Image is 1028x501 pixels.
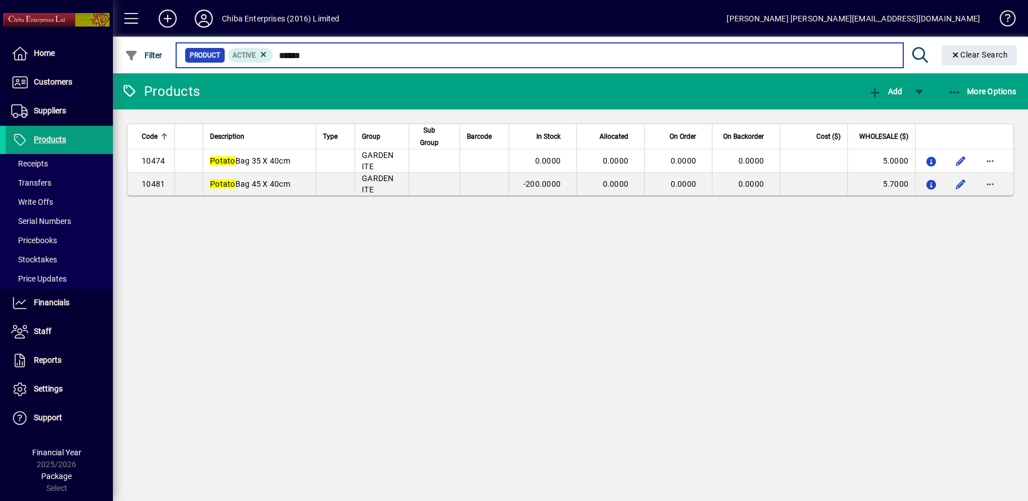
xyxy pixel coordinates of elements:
button: Add [150,8,186,29]
span: Products [34,135,66,144]
span: GARDEN ITE [362,151,394,171]
a: Home [6,39,113,68]
span: Bag 45 X 40cm [210,179,290,188]
a: Staff [6,318,113,346]
span: On Backorder [723,130,764,143]
span: Add [868,87,902,96]
span: Type [323,130,338,143]
button: Profile [186,8,222,29]
span: 10481 [142,179,165,188]
span: Barcode [467,130,492,143]
span: Pricebooks [11,236,57,245]
span: On Order [670,130,696,143]
span: 0.0000 [671,156,697,165]
span: Package [41,472,72,481]
button: More Options [945,81,1020,102]
div: Description [210,130,309,143]
a: Write Offs [6,192,113,212]
span: Clear Search [951,50,1008,59]
div: Code [142,130,168,143]
div: Products [121,82,200,100]
span: WHOLESALE ($) [859,130,908,143]
a: Settings [6,375,113,403]
div: Chiba Enterprises (2016) Limited [222,10,340,28]
span: Receipts [11,159,48,168]
a: Price Updates [6,269,113,288]
a: Knowledge Base [991,2,1014,39]
em: Potato [210,179,235,188]
td: 5.7000 [847,173,915,195]
div: Sub Group [416,124,453,149]
span: Description [210,130,244,143]
a: Customers [6,68,113,96]
a: Financials [6,289,113,317]
div: Allocated [584,130,638,143]
span: In Stock [536,130,561,143]
span: Group [362,130,380,143]
span: Cost ($) [816,130,841,143]
span: More Options [948,87,1017,96]
button: Edit [952,175,970,193]
a: Pricebooks [6,231,113,250]
div: [PERSON_NAME] [PERSON_NAME][EMAIL_ADDRESS][DOMAIN_NAME] [727,10,980,28]
span: Financials [34,298,69,307]
div: Group [362,130,402,143]
div: Type [323,130,348,143]
div: On Backorder [719,130,774,143]
a: Transfers [6,173,113,192]
span: Reports [34,355,62,364]
span: 0.0000 [671,179,697,188]
span: Support [34,413,62,422]
span: Filter [125,51,163,60]
em: Potato [210,156,235,165]
span: 0.0000 [603,156,629,165]
button: More options [981,175,999,193]
span: -200.0000 [523,179,561,188]
span: Serial Numbers [11,217,71,226]
mat-chip: Activation Status: Active [228,48,273,63]
span: Active [233,51,256,59]
span: Stocktakes [11,255,57,264]
span: Allocated [600,130,628,143]
div: In Stock [516,130,571,143]
button: Add [865,81,905,102]
span: 0.0000 [603,179,629,188]
span: Write Offs [11,197,53,206]
span: Suppliers [34,106,66,115]
a: Suppliers [6,97,113,125]
span: Bag 35 X 40cm [210,156,290,165]
td: 5.0000 [847,150,915,173]
span: Staff [34,327,51,336]
span: 10474 [142,156,165,165]
a: Support [6,404,113,432]
span: Sub Group [416,124,443,149]
span: Settings [34,384,63,393]
span: Price Updates [11,274,67,283]
button: More options [981,152,999,170]
a: Stocktakes [6,250,113,269]
div: On Order [651,130,706,143]
a: Serial Numbers [6,212,113,231]
span: Transfers [11,178,51,187]
div: Barcode [467,130,502,143]
span: 0.0000 [738,156,764,165]
span: Customers [34,77,72,86]
span: Product [190,50,220,61]
span: Home [34,49,55,58]
a: Receipts [6,154,113,173]
span: 0.0000 [738,179,764,188]
span: 0.0000 [535,156,561,165]
span: Code [142,130,158,143]
span: GARDEN ITE [362,174,394,194]
a: Reports [6,346,113,375]
button: Edit [952,152,970,170]
button: Clear [942,45,1017,65]
span: Financial Year [32,448,81,457]
button: Filter [122,45,165,65]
